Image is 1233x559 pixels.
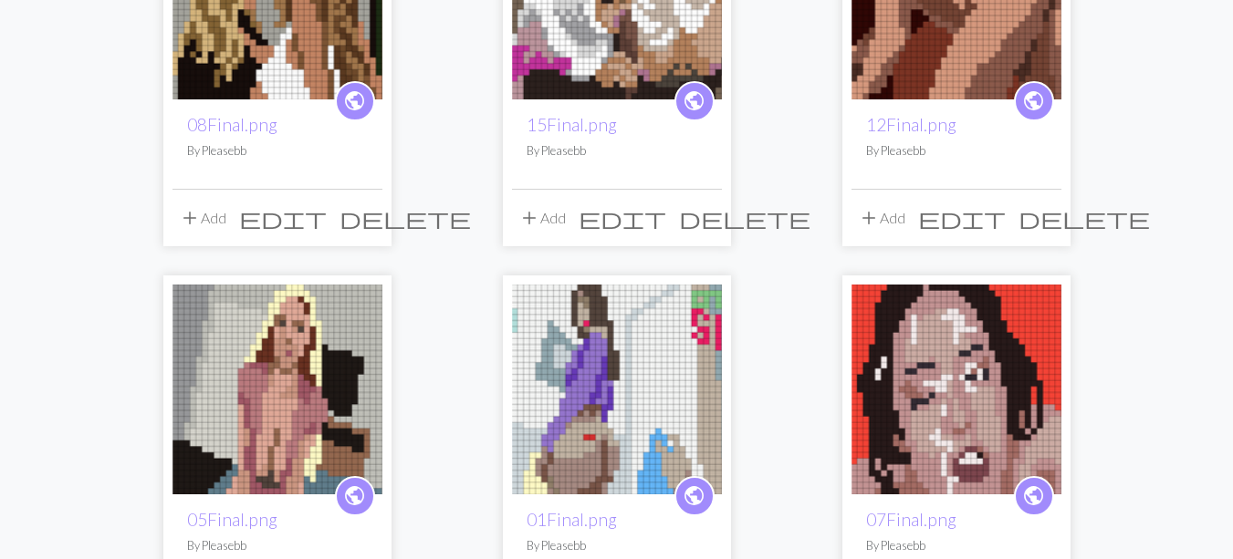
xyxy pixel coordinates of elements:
[512,285,722,494] img: 01Final.png
[527,114,617,135] a: 15Final.png
[852,378,1061,396] a: 07Final.png
[866,142,1047,160] p: By Pleasebb
[683,83,705,119] i: public
[172,378,382,396] a: 05Final.png
[579,205,666,231] span: edit
[512,201,572,235] button: Add
[179,205,201,231] span: add
[1014,81,1054,121] a: public
[527,537,707,554] p: By Pleasebb
[674,476,715,516] a: public
[866,537,1047,554] p: By Pleasebb
[187,537,368,554] p: By Pleasebb
[1014,476,1054,516] a: public
[239,205,327,231] span: edit
[518,205,540,231] span: add
[343,478,366,514] i: public
[187,114,277,135] a: 08Final.png
[683,87,705,115] span: public
[866,114,956,135] a: 12Final.png
[187,142,368,160] p: By Pleasebb
[572,201,673,235] button: Edit
[679,205,810,231] span: delete
[333,201,477,235] button: Delete
[512,378,722,396] a: 01Final.png
[1022,481,1045,510] span: public
[172,285,382,494] img: 05Final.png
[233,201,333,235] button: Edit
[866,509,956,530] a: 07Final.png
[852,201,912,235] button: Add
[852,285,1061,494] img: 07Final.png
[683,478,705,514] i: public
[335,476,375,516] a: public
[187,509,277,530] a: 05Final.png
[335,81,375,121] a: public
[1012,201,1156,235] button: Delete
[918,205,1006,231] span: edit
[527,142,707,160] p: By Pleasebb
[343,481,366,510] span: public
[1022,87,1045,115] span: public
[239,207,327,229] i: Edit
[683,481,705,510] span: public
[1022,83,1045,119] i: public
[918,207,1006,229] i: Edit
[340,205,471,231] span: delete
[858,205,880,231] span: add
[673,201,817,235] button: Delete
[579,207,666,229] i: Edit
[527,509,617,530] a: 01Final.png
[674,81,715,121] a: public
[343,83,366,119] i: public
[172,201,233,235] button: Add
[1022,478,1045,514] i: public
[912,201,1012,235] button: Edit
[1019,205,1150,231] span: delete
[343,87,366,115] span: public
